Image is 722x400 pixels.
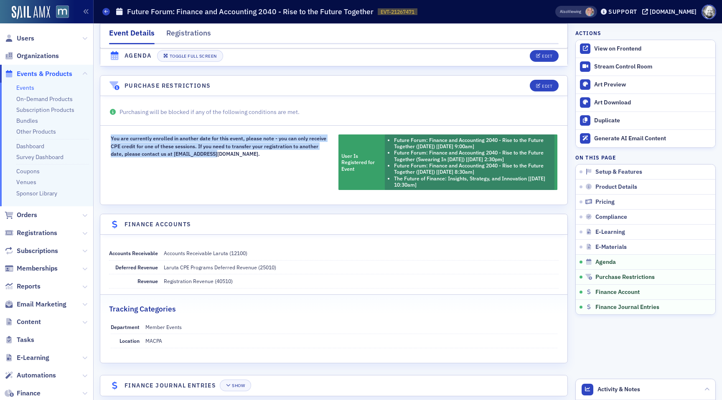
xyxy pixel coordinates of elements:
[594,63,711,71] div: Stream Control Room
[5,34,34,43] a: Users
[650,8,697,15] div: [DOMAIN_NAME]
[145,334,557,347] dd: MACPA
[17,69,72,78] span: Events & Products
[16,84,34,91] a: Events
[595,304,659,311] span: Finance Journal Entries
[595,168,642,176] span: Setup & Features
[157,50,223,61] button: Toggle Full Screen
[575,29,601,37] h4: Actions
[17,353,49,362] span: E-Learning
[576,58,715,76] a: Stream Control Room
[170,54,217,58] div: Toggle Full Screen
[576,129,715,147] button: Generate AI Email Content
[595,289,640,296] span: Finance Account
[164,277,233,285] div: Registration Revenue (40510)
[594,45,711,53] div: View on Frontend
[702,5,716,19] span: Profile
[16,153,64,161] a: Survey Dashboard
[16,142,44,150] a: Dashboard
[595,258,616,266] span: Agenda
[5,228,57,238] a: Registrations
[17,246,58,256] span: Subscriptions
[111,134,330,190] div: You are currently enrolled in another date for this event, please note - you can only receive CPE...
[16,117,38,124] a: Bundles
[16,128,56,135] a: Other Products
[597,385,640,394] span: Activity & Notes
[12,6,50,19] img: SailAMX
[5,317,41,327] a: Content
[17,264,58,273] span: Memberships
[594,117,711,124] div: Duplicate
[115,264,158,271] span: Deferred Revenue
[17,51,59,61] span: Organizations
[5,264,58,273] a: Memberships
[542,84,552,89] div: Edit
[576,40,715,58] a: View on Frontend
[595,183,637,191] span: Product Details
[595,243,627,251] span: E-Materials
[16,190,57,197] a: Sponsor Library
[17,34,34,43] span: Users
[5,210,37,220] a: Orders
[17,228,57,238] span: Registrations
[125,220,191,229] h4: Finance Accounts
[17,389,41,398] span: Finance
[595,198,615,206] span: Pricing
[137,278,158,284] span: Revenue
[594,99,711,106] div: Art Download
[109,108,559,116] p: Purchasing will be blocked if any of the following conditions are met.
[111,324,140,330] span: Department
[5,246,58,256] a: Subscriptions
[17,282,41,291] span: Reports
[16,167,40,175] a: Coupons
[594,81,711,89] div: Art Preview
[608,8,637,15] div: Support
[542,54,552,58] div: Edit
[5,353,49,362] a: E-Learning
[560,9,581,15] span: Viewing
[576,111,715,129] button: Duplicate
[5,51,59,61] a: Organizations
[576,76,715,94] a: Art Preview
[5,282,41,291] a: Reports
[56,5,69,18] img: SailAMX
[17,335,34,344] span: Tasks
[17,371,56,380] span: Automations
[220,380,251,391] button: Show
[125,81,211,90] h4: Purchase Restrictions
[575,154,716,161] h4: On this page
[166,28,211,43] div: Registrations
[595,213,627,221] span: Compliance
[5,389,41,398] a: Finance
[576,94,715,111] a: Art Download
[5,371,56,380] a: Automations
[5,300,66,309] a: Email Marketing
[5,69,72,78] a: Events & Products
[16,106,74,114] a: Subscription Products
[16,95,73,103] a: On-Demand Products
[17,300,66,309] span: Email Marketing
[125,381,216,390] h4: Finance Journal Entries
[17,210,37,220] span: Orders
[125,51,151,60] h4: Agenda
[50,5,69,20] a: View Homepage
[594,135,711,142] div: Generate AI Email Content
[381,8,414,15] span: EVT-21267471
[595,273,655,281] span: Purchase Restrictions
[642,9,699,15] button: [DOMAIN_NAME]
[560,9,568,14] div: Also
[164,263,276,271] div: Laruta CPE Programs Deferred Revenue (25010)
[530,80,559,91] button: Edit
[595,228,625,236] span: E-Learning
[530,50,559,61] button: Edit
[109,28,155,44] div: Event Details
[127,7,374,17] h1: Future Forum: Finance and Accounting 2040 - Rise to the Future Together
[145,320,557,334] dd: Member Events
[109,304,176,314] h2: Tracking Categories
[585,8,594,16] span: Dee Sullivan
[232,383,245,388] div: Show
[164,249,247,257] div: Accounts Receivable Laruta (12100)
[17,317,41,327] span: Content
[5,335,34,344] a: Tasks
